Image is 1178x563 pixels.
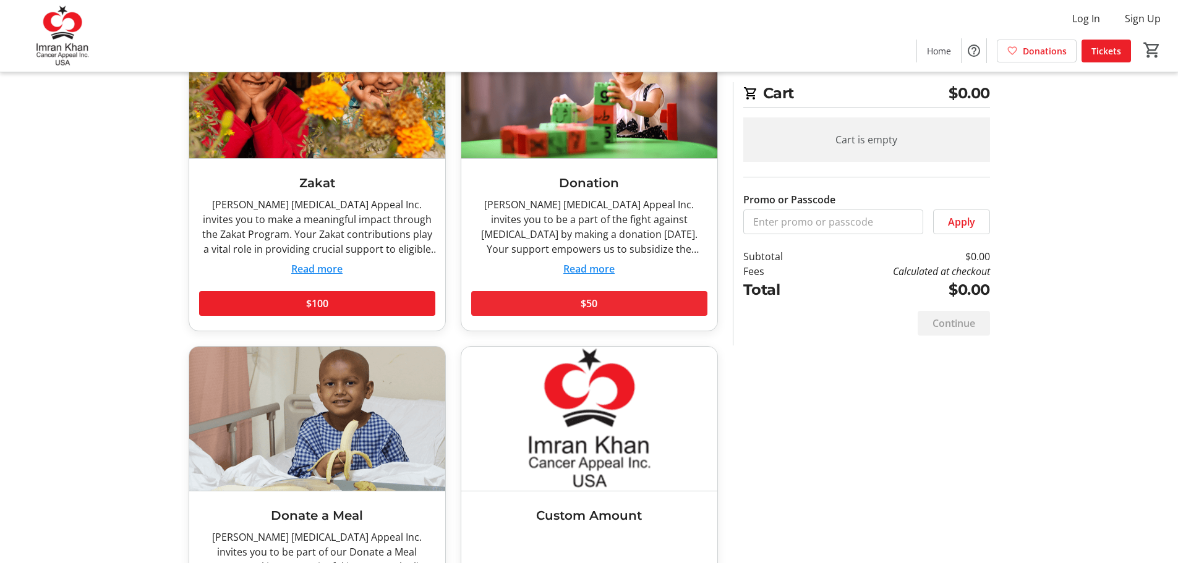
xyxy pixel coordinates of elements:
img: Imran Khan Cancer Appeal Inc.'s Logo [7,5,117,67]
div: [PERSON_NAME] [MEDICAL_DATA] Appeal Inc. invites you to be a part of the fight against [MEDICAL_D... [471,197,707,256]
h3: Zakat [199,174,435,192]
input: Enter promo or passcode [743,210,923,234]
button: Sign Up [1115,9,1171,28]
img: Zakat [189,14,445,158]
td: $0.00 [814,279,989,301]
h3: Donate a Meal [199,506,435,525]
span: $50 [581,296,597,311]
td: Total [743,279,815,301]
a: Home [917,40,961,62]
span: Apply [948,214,975,229]
img: Donate a Meal [189,347,445,491]
button: Read more [563,261,615,276]
button: Log In [1062,9,1110,28]
img: Donation [461,14,717,158]
span: Donations [1023,44,1067,57]
h3: Custom Amount [471,506,707,525]
button: Apply [933,210,990,234]
td: Subtotal [743,249,815,264]
span: Home [927,44,951,57]
td: Fees [743,264,815,279]
span: $0.00 [949,82,990,104]
span: Log In [1072,11,1100,26]
div: Cart is empty [743,117,990,162]
img: Custom Amount [461,347,717,491]
span: $100 [306,296,328,311]
span: Sign Up [1125,11,1161,26]
h2: Cart [743,82,990,108]
td: $0.00 [814,249,989,264]
span: Tickets [1091,44,1121,57]
div: [PERSON_NAME] [MEDICAL_DATA] Appeal Inc. invites you to make a meaningful impact through the Zaka... [199,197,435,256]
button: Cart [1141,39,1163,61]
button: Help [962,38,986,63]
h3: Donation [471,174,707,192]
button: Read more [291,261,343,276]
a: Tickets [1082,40,1131,62]
td: Calculated at checkout [814,264,989,279]
button: $100 [199,291,435,316]
a: Donations [997,40,1077,62]
label: Promo or Passcode [743,192,835,207]
button: $50 [471,291,707,316]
